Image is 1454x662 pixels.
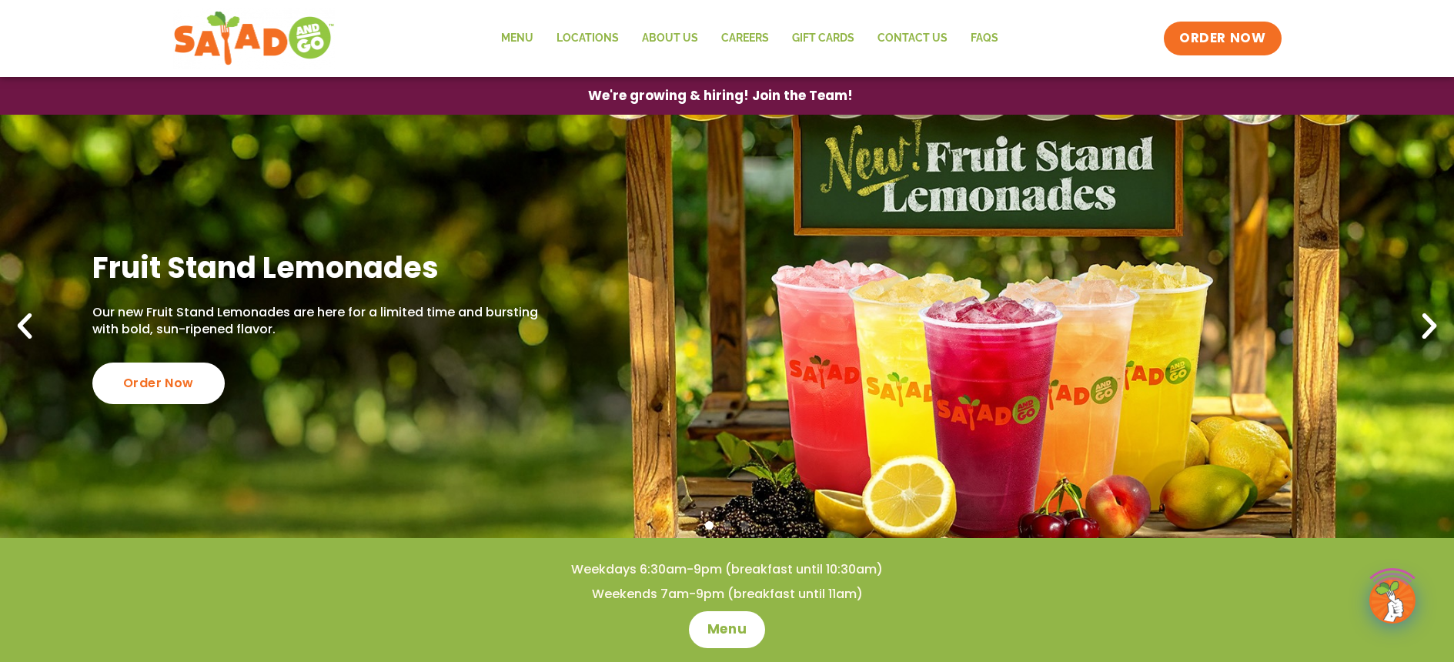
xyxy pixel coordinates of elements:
[565,78,876,114] a: We're growing & hiring! Join the Team!
[490,21,545,56] a: Menu
[173,8,336,69] img: new-SAG-logo-768×292
[959,21,1010,56] a: FAQs
[588,89,853,102] span: We're growing & hiring! Join the Team!
[31,586,1423,603] h4: Weekends 7am-9pm (breakfast until 11am)
[707,620,747,639] span: Menu
[545,21,630,56] a: Locations
[1179,29,1265,48] span: ORDER NOW
[92,249,542,286] h2: Fruit Stand Lemonades
[705,521,714,530] span: Go to slide 1
[1164,22,1281,55] a: ORDER NOW
[780,21,866,56] a: GIFT CARDS
[866,21,959,56] a: Contact Us
[740,521,749,530] span: Go to slide 3
[723,521,731,530] span: Go to slide 2
[710,21,780,56] a: Careers
[630,21,710,56] a: About Us
[92,304,542,339] p: Our new Fruit Stand Lemonades are here for a limited time and bursting with bold, sun-ripened fla...
[8,309,42,343] div: Previous slide
[1412,309,1446,343] div: Next slide
[92,363,225,404] div: Order Now
[689,611,765,648] a: Menu
[490,21,1010,56] nav: Menu
[31,561,1423,578] h4: Weekdays 6:30am-9pm (breakfast until 10:30am)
